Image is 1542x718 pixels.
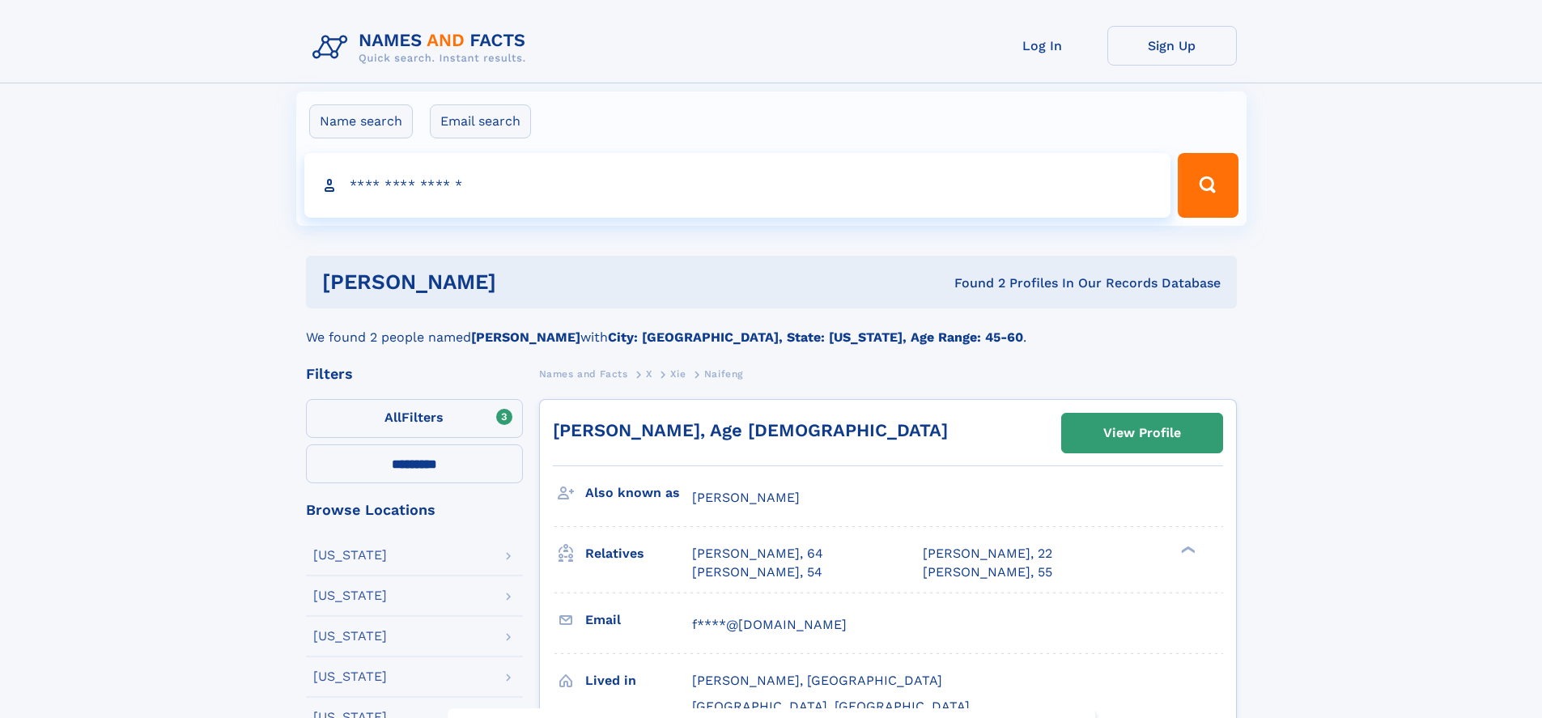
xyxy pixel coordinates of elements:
div: [US_STATE] [313,589,387,602]
input: search input [304,153,1171,218]
span: Naifeng [704,368,743,380]
h3: Relatives [585,540,692,567]
div: [US_STATE] [313,670,387,683]
b: [PERSON_NAME] [471,329,580,345]
a: Sign Up [1107,26,1237,66]
h3: Email [585,606,692,634]
a: [PERSON_NAME], 54 [692,563,822,581]
img: Logo Names and Facts [306,26,539,70]
div: [US_STATE] [313,549,387,562]
div: Filters [306,367,523,381]
label: Email search [430,104,531,138]
b: City: [GEOGRAPHIC_DATA], State: [US_STATE], Age Range: 45-60 [608,329,1023,345]
a: X [646,363,652,384]
a: Names and Facts [539,363,628,384]
h1: [PERSON_NAME] [322,272,725,292]
div: ❯ [1177,545,1196,555]
a: Xie [670,363,686,384]
a: [PERSON_NAME], 22 [923,545,1052,563]
span: [PERSON_NAME], [GEOGRAPHIC_DATA] [692,673,942,688]
span: X [646,368,652,380]
button: Search Button [1178,153,1238,218]
div: [US_STATE] [313,630,387,643]
label: Filters [306,399,523,438]
a: Log In [978,26,1107,66]
h3: Also known as [585,479,692,507]
a: [PERSON_NAME], Age [DEMOGRAPHIC_DATA] [553,420,948,440]
div: Found 2 Profiles In Our Records Database [725,274,1221,292]
span: [PERSON_NAME] [692,490,800,505]
div: View Profile [1103,414,1181,452]
div: Browse Locations [306,503,523,517]
span: All [384,410,401,425]
a: [PERSON_NAME], 55 [923,563,1052,581]
a: [PERSON_NAME], 64 [692,545,823,563]
label: Name search [309,104,413,138]
div: We found 2 people named with . [306,308,1237,347]
span: [GEOGRAPHIC_DATA], [GEOGRAPHIC_DATA] [692,699,970,714]
a: View Profile [1062,414,1222,452]
span: Xie [670,368,686,380]
h3: Lived in [585,667,692,695]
